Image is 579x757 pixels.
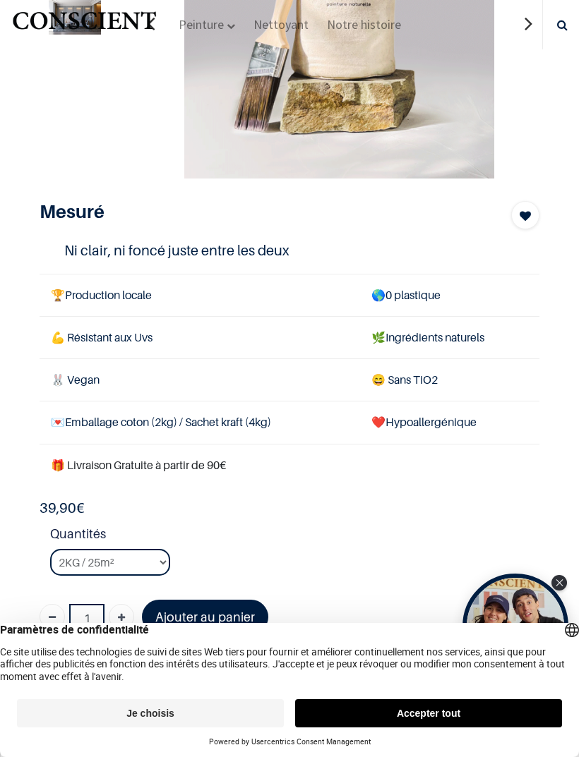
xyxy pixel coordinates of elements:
span: Peinture [179,16,224,32]
span: 🏆 [51,288,65,302]
td: Ingrédients naturels [360,317,539,359]
div: Close Tolstoy widget [551,575,567,591]
a: Ajouter au panier [142,600,268,634]
span: 🌎 [371,288,386,302]
h1: Mesuré [40,201,465,223]
td: Production locale [40,274,360,316]
a: Supprimer [40,604,65,629]
button: Open chat widget [12,12,54,54]
a: Logo of Conscient [11,6,158,44]
span: 39,90 [40,499,76,516]
td: ans TiO2 [360,359,539,401]
font: Ajouter au panier [155,610,255,624]
strong: Quantités [50,524,539,549]
font: Ni clair, ni foncé juste entre les deux [64,242,289,259]
div: Open Tolstoy [462,574,568,679]
button: Add to wishlist [511,201,539,229]
font: 🎁 Livraison Gratuite à partir de 90€ [51,458,226,472]
a: Ajouter [109,604,134,629]
td: 0 plastique [360,274,539,316]
span: 🌿 [371,330,386,344]
span: 😄 S [371,373,394,387]
span: 🐰 Vegan [51,373,100,387]
td: ❤️Hypoallergénique [360,401,539,444]
span: Add to wishlist [520,207,531,224]
b: € [40,499,85,516]
span: Nettoyant [253,16,309,32]
span: Notre histoire [327,16,401,32]
div: Open Tolstoy widget [462,574,568,679]
span: 💪 Résistant aux Uvs [51,330,153,344]
div: Tolstoy bubble widget [462,574,568,679]
span: 💌 [51,415,65,429]
td: Emballage coton (2kg) / Sachet kraft (4kg) [40,401,360,444]
img: Conscient [11,6,158,44]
